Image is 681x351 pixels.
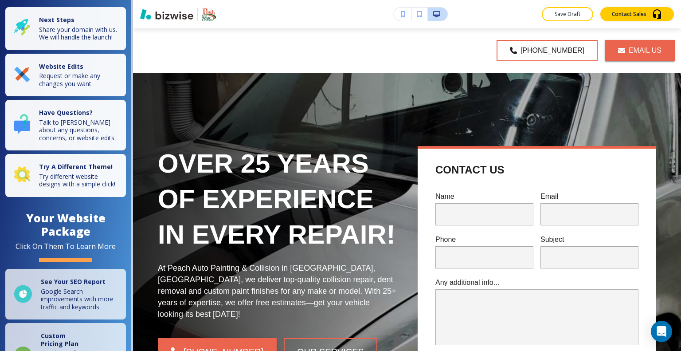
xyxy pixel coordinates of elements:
[600,7,674,21] button: Contact Sales
[39,72,121,87] p: Request or make any changes you want
[497,40,598,61] a: [PHONE_NUMBER]
[5,100,126,150] button: Have Questions?Talk to [PERSON_NAME] about any questions, concerns, or website edits.
[158,146,396,252] h1: Over 25 Years of Experience in Every Repair!
[41,277,106,286] strong: See Your SEO Report
[5,7,126,50] button: Next StepsShare your domain with us.We will handle the launch!
[651,321,672,342] div: Open Intercom Messenger
[39,108,93,117] strong: Have Questions?
[41,288,121,311] p: Google Search improvements with more traffic and keywords
[5,269,126,319] a: See Your SEO ReportGoogle Search improvements with more traffic and keywords
[39,162,113,171] strong: Try A Different Theme!
[435,163,505,177] h4: Contact Us
[158,263,396,320] p: At Peach Auto Painting & Collision in [GEOGRAPHIC_DATA], [GEOGRAPHIC_DATA], we deliver top-qualit...
[5,211,126,239] h4: Your Website Package
[435,191,533,201] p: Name
[605,40,675,61] a: Email Us
[16,242,116,251] div: Click On Them To Learn More
[540,191,638,201] p: Email
[140,9,193,20] img: Bizwise Logo
[39,118,121,142] p: Talk to [PERSON_NAME] about any questions, concerns, or website edits.
[540,234,638,245] p: Subject
[5,154,126,197] button: Try A Different Theme!Try different website designs with a simple click!
[553,10,582,18] p: Save Draft
[435,277,638,288] p: Any additional info...
[39,173,121,188] p: Try different website designs with a simple click!
[435,234,533,245] p: Phone
[201,7,217,21] img: Your Logo
[39,26,117,41] p: Share your domain with us. We will handle the launch!
[39,62,83,71] strong: Website Edits
[5,54,126,97] button: Website EditsRequest or make any changes you want
[542,7,593,21] button: Save Draft
[612,10,646,18] p: Contact Sales
[39,16,74,24] strong: Next Steps
[41,331,78,348] strong: Custom Pricing Plan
